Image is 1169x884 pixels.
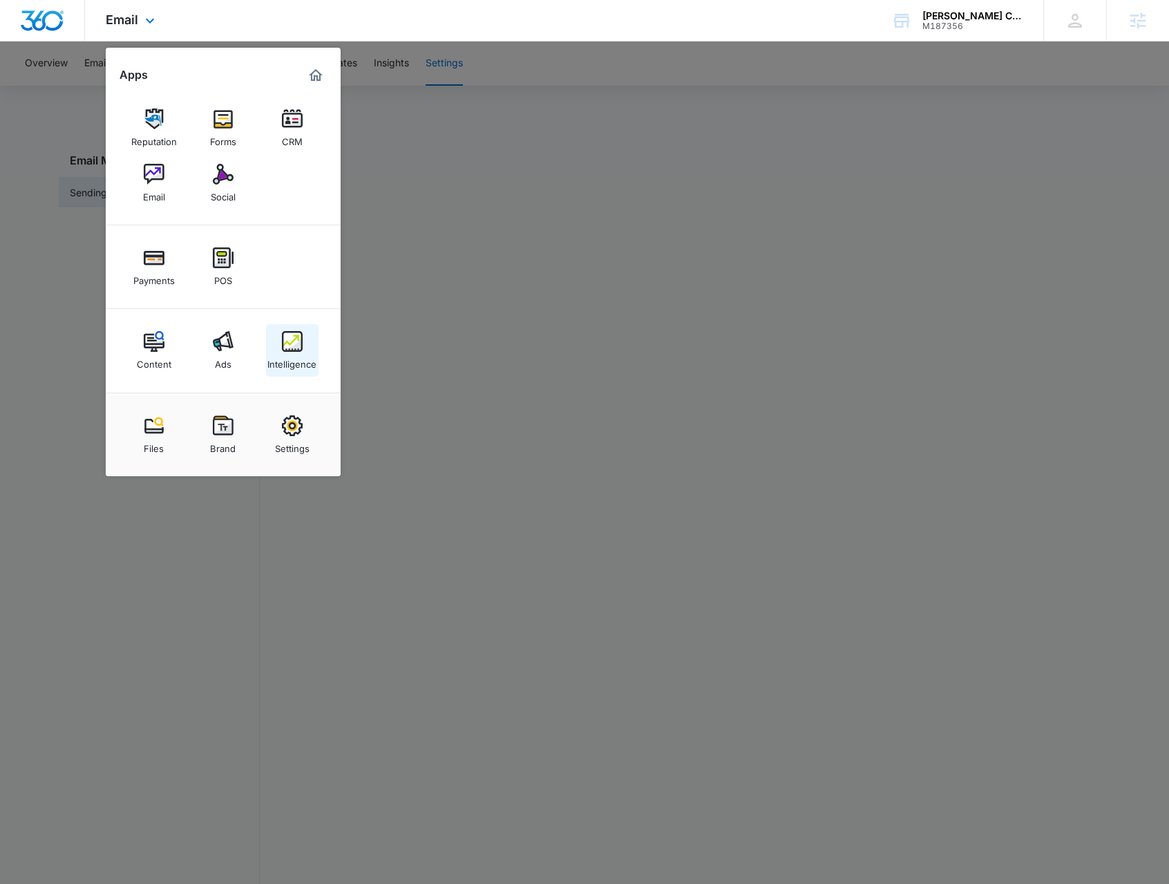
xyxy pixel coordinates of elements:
[128,324,180,377] a: Content
[128,102,180,154] a: Reputation
[106,12,138,27] span: Email
[210,129,236,147] div: Forms
[275,436,310,454] div: Settings
[266,102,319,154] a: CRM
[266,408,319,461] a: Settings
[197,324,249,377] a: Ads
[128,408,180,461] a: Files
[211,185,236,203] div: Social
[215,352,231,370] div: Ads
[197,102,249,154] a: Forms
[131,129,177,147] div: Reputation
[128,157,180,209] a: Email
[197,241,249,293] a: POS
[128,241,180,293] a: Payments
[197,157,249,209] a: Social
[922,10,1023,21] div: account name
[210,436,236,454] div: Brand
[144,436,164,454] div: Files
[305,64,327,86] a: Marketing 360® Dashboard
[197,408,249,461] a: Brand
[143,185,165,203] div: Email
[137,352,171,370] div: Content
[133,268,175,286] div: Payments
[266,324,319,377] a: Intelligence
[922,21,1023,31] div: account id
[214,268,232,286] div: POS
[282,129,303,147] div: CRM
[120,68,148,82] h2: Apps
[267,352,316,370] div: Intelligence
